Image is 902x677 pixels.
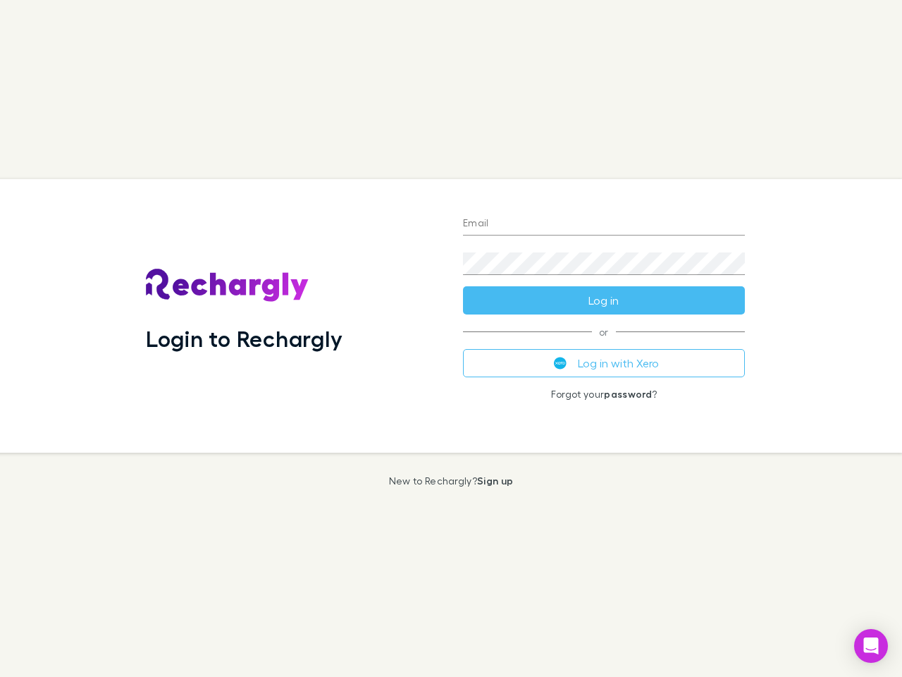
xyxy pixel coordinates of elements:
button: Log in [463,286,745,315]
p: New to Rechargly? [389,475,514,487]
a: Sign up [477,475,513,487]
img: Xero's logo [554,357,567,370]
button: Log in with Xero [463,349,745,377]
div: Open Intercom Messenger [854,629,888,663]
h1: Login to Rechargly [146,325,342,352]
p: Forgot your ? [463,389,745,400]
span: or [463,331,745,332]
a: password [604,388,652,400]
img: Rechargly's Logo [146,269,309,303]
